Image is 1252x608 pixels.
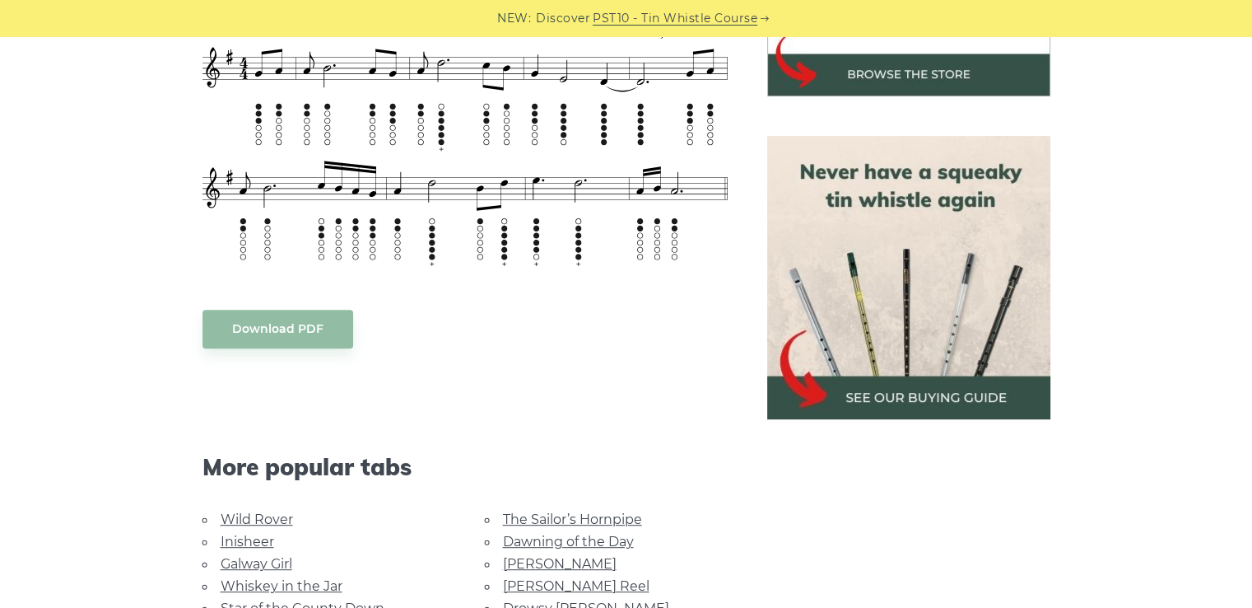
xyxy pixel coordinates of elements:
[221,578,342,594] a: Whiskey in the Jar
[503,556,617,572] a: [PERSON_NAME]
[221,556,292,572] a: Galway Girl
[221,534,274,550] a: Inisheer
[221,512,293,527] a: Wild Rover
[202,453,728,481] span: More popular tabs
[536,9,590,28] span: Discover
[503,578,649,594] a: [PERSON_NAME] Reel
[767,136,1050,419] img: tin whistle buying guide
[503,512,642,527] a: The Sailor’s Hornpipe
[497,9,531,28] span: NEW:
[202,310,353,348] a: Download PDF
[593,9,757,28] a: PST10 - Tin Whistle Course
[503,534,634,550] a: Dawning of the Day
